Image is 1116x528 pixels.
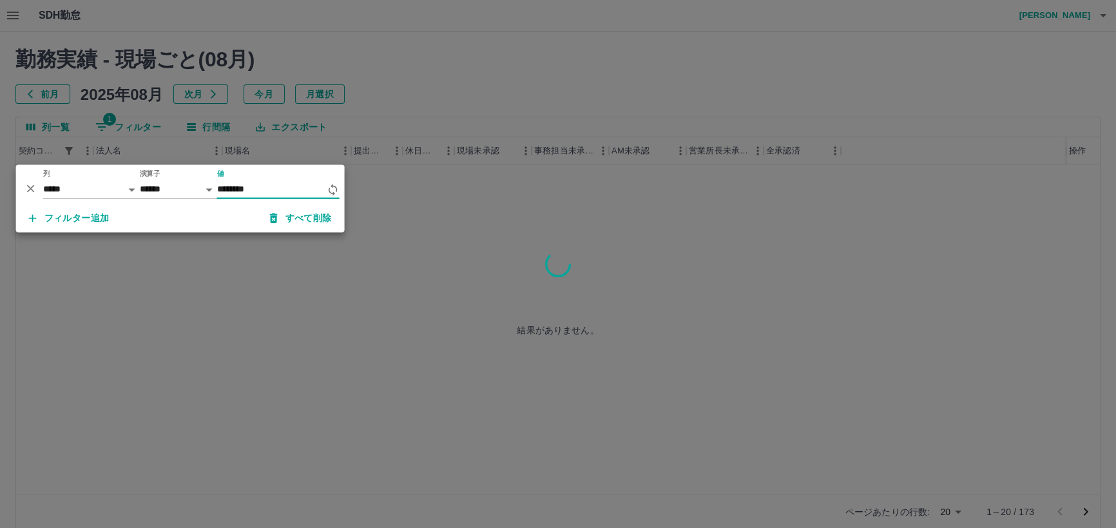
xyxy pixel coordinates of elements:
label: 列 [43,169,50,179]
button: すべて削除 [260,207,342,230]
button: 削除 [21,179,41,198]
label: 演算子 [140,169,160,179]
label: 値 [217,169,224,179]
button: フィルター追加 [19,207,120,230]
